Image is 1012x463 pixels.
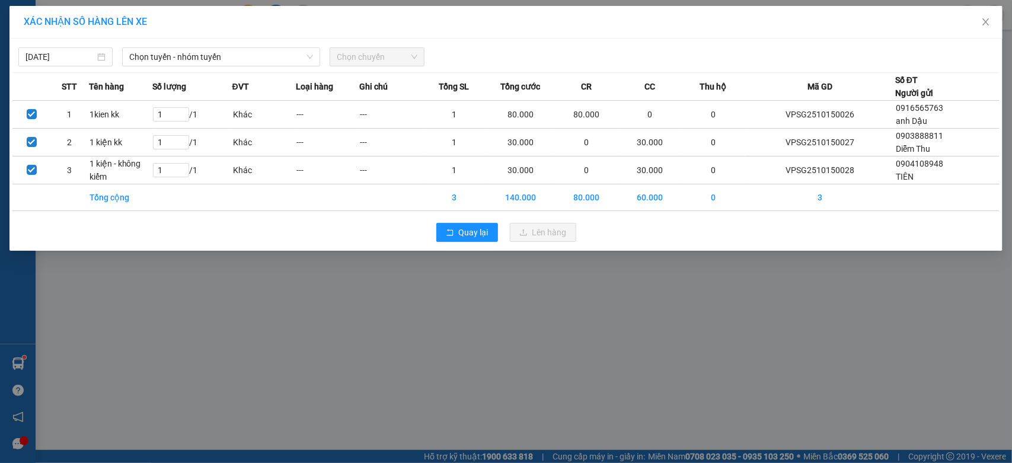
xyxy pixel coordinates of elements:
[896,103,943,113] span: 0916565763
[296,80,333,93] span: Loại hàng
[581,80,592,93] span: CR
[618,157,682,184] td: 30.000
[555,184,618,211] td: 80.000
[89,184,152,211] td: Tổng cộng
[50,129,88,157] td: 2
[5,85,226,100] li: 1900 8181
[232,80,249,93] span: ĐVT
[436,223,498,242] button: rollbackQuay lại
[359,129,423,157] td: ---
[895,74,933,100] div: Số ĐT Người gửi
[68,28,78,38] span: environment
[25,50,95,63] input: 15/10/2025
[439,80,470,93] span: Tổng SL
[745,157,895,184] td: VPSG2510150028
[89,129,152,157] td: 1 kiện kk
[5,88,15,97] span: phone
[337,48,417,66] span: Chọn chuyến
[981,17,991,27] span: close
[745,129,895,157] td: VPSG2510150027
[446,228,454,238] span: rollback
[152,129,232,157] td: / 1
[152,101,232,129] td: / 1
[5,5,65,65] img: logo.jpg
[682,129,745,157] td: 0
[682,101,745,129] td: 0
[50,157,88,184] td: 3
[423,157,486,184] td: 1
[896,131,943,141] span: 0903888811
[896,172,914,181] span: TIÊN
[232,101,296,129] td: Khác
[896,116,927,126] span: anh Dậu
[89,101,152,129] td: 1kien kk
[555,129,618,157] td: 0
[618,101,682,129] td: 0
[486,184,555,211] td: 140.000
[486,101,555,129] td: 80.000
[68,8,168,23] b: [PERSON_NAME]
[423,101,486,129] td: 1
[896,144,930,154] span: Diễm Thu
[89,157,152,184] td: 1 kiện - không kiểm
[152,157,232,184] td: / 1
[129,48,313,66] span: Chọn tuyến - nhóm tuyến
[969,6,1003,39] button: Close
[555,157,618,184] td: 0
[745,101,895,129] td: VPSG2510150026
[152,80,186,93] span: Số lượng
[618,129,682,157] td: 30.000
[232,157,296,184] td: Khác
[307,53,314,60] span: down
[24,16,147,27] span: XÁC NHẬN SỐ HÀNG LÊN XE
[745,184,895,211] td: 3
[555,101,618,129] td: 80.000
[486,157,555,184] td: 30.000
[296,157,359,184] td: ---
[682,184,745,211] td: 0
[296,129,359,157] td: ---
[500,80,540,93] span: Tổng cước
[89,80,124,93] span: Tên hàng
[359,101,423,129] td: ---
[682,157,745,184] td: 0
[618,184,682,211] td: 60.000
[62,80,77,93] span: STT
[807,80,832,93] span: Mã GD
[644,80,655,93] span: CC
[459,226,489,239] span: Quay lại
[423,184,486,211] td: 3
[423,129,486,157] td: 1
[5,26,226,86] li: E11, Đường số 8, Khu dân cư Nông [GEOGRAPHIC_DATA], Kv.[GEOGRAPHIC_DATA], [GEOGRAPHIC_DATA]
[50,101,88,129] td: 1
[700,80,727,93] span: Thu hộ
[232,129,296,157] td: Khác
[896,159,943,168] span: 0904108948
[296,101,359,129] td: ---
[359,80,388,93] span: Ghi chú
[486,129,555,157] td: 30.000
[359,157,423,184] td: ---
[510,223,576,242] button: uploadLên hàng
